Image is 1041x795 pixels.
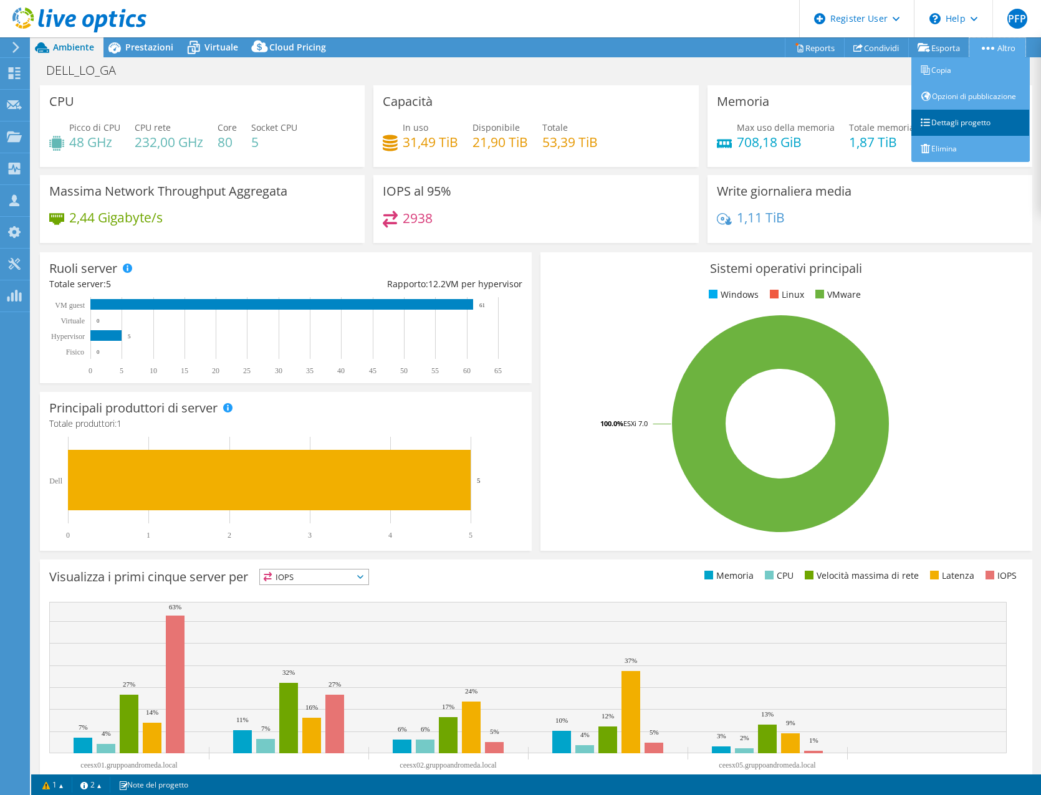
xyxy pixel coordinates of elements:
text: 10 [150,366,157,375]
text: ceesx03.gruppoandromeda.local [559,774,656,783]
text: 37% [625,657,637,664]
text: 61 [479,302,485,308]
span: 5 [106,278,111,290]
h4: 31,49 TiB [403,135,458,149]
text: 35 [306,366,314,375]
span: Totale memoria [849,121,914,133]
text: ceesx01.gruppoandromeda.local [80,761,178,769]
text: 1% [809,736,818,744]
li: Linux [767,288,804,302]
span: CPU rete [135,121,171,133]
span: Disponibile [473,121,520,133]
span: 12.2 [428,278,446,290]
li: Windows [706,288,759,302]
a: 1 [34,777,72,793]
text: 6% [421,725,430,733]
span: IOPS [260,569,368,584]
text: 7% [261,725,271,732]
text: 0 [97,349,100,355]
text: 32% [282,669,295,676]
text: 5 [477,477,481,484]
h3: Principali produttori di server [49,401,218,415]
li: Memoria [701,569,754,583]
h4: 5 [251,135,297,149]
a: Reports [785,38,845,57]
text: 63% [169,603,181,611]
span: Picco di CPU [69,121,120,133]
text: 3% [717,732,726,740]
h3: IOPS al 95% [383,184,451,198]
h4: 232,00 GHz [135,135,203,149]
h4: 2,44 Gigabyte/s [69,211,163,224]
text: 5 [120,366,123,375]
a: Opzioni di pubblicazione [911,83,1030,110]
text: 10% [555,716,568,724]
text: 15 [181,366,188,375]
text: 65 [494,366,502,375]
text: 16% [305,703,318,711]
a: Esporta [908,38,970,57]
a: 2 [72,777,110,793]
span: Prestazioni [125,41,173,53]
span: Max uso della memoria [737,121,835,133]
svg: \n [929,13,941,24]
text: 5% [650,728,659,736]
span: Socket CPU [251,121,297,133]
text: 27% [329,680,341,688]
text: 6% [398,725,407,733]
h3: Massima Network Throughput Aggregata [49,184,287,198]
div: Totale server: [49,277,285,291]
text: 17% [442,703,454,710]
li: Velocità massima di rete [802,569,919,583]
text: 4 [388,531,392,540]
text: 1 [146,531,150,540]
li: Latenza [927,569,974,583]
h3: Ruoli server [49,262,117,275]
text: 2% [740,734,749,741]
text: Dell [49,477,62,485]
text: 3 [308,531,312,540]
h4: 48 GHz [69,135,120,149]
li: IOPS [982,569,1017,583]
h4: Totale produttori: [49,417,522,431]
text: 0 [97,318,100,324]
text: 11% [236,716,249,723]
h4: 80 [218,135,237,149]
span: Cloud Pricing [269,41,326,53]
h4: 1,11 TiB [737,211,785,224]
text: 20 [212,366,219,375]
a: Condividi [844,38,909,57]
span: Core [218,121,237,133]
text: 2 [228,531,231,540]
text: 25 [243,366,251,375]
text: 0 [89,366,92,375]
div: Rapporto: VM per hypervisor [285,277,522,291]
span: Totale [542,121,568,133]
li: VMware [812,288,861,302]
text: 24% [465,687,477,695]
text: Hypervisor [51,332,85,341]
h3: CPU [49,95,74,108]
text: 12% [602,712,614,720]
h4: 708,18 GiB [737,135,835,149]
h1: DELL_LO_GA [41,64,135,77]
span: In uso [403,121,428,133]
text: 13% [761,710,774,718]
text: 4% [102,730,111,737]
text: 27% [123,680,135,688]
text: 40 [337,366,345,375]
h3: Write giornaliera media [717,184,852,198]
li: CPU [762,569,794,583]
h4: 53,39 TiB [542,135,598,149]
text: 9% [786,719,795,726]
text: 30 [275,366,282,375]
h4: 21,90 TiB [473,135,528,149]
span: Ambiente [53,41,94,53]
text: Virtuale [60,317,85,325]
h3: Capacità [383,95,433,108]
span: Virtuale [204,41,238,53]
text: Fisico [66,348,84,356]
text: ceesx02.gruppoandromeda.local [400,761,497,769]
a: Dettagli progetto [911,110,1030,136]
text: 0 [66,531,70,540]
